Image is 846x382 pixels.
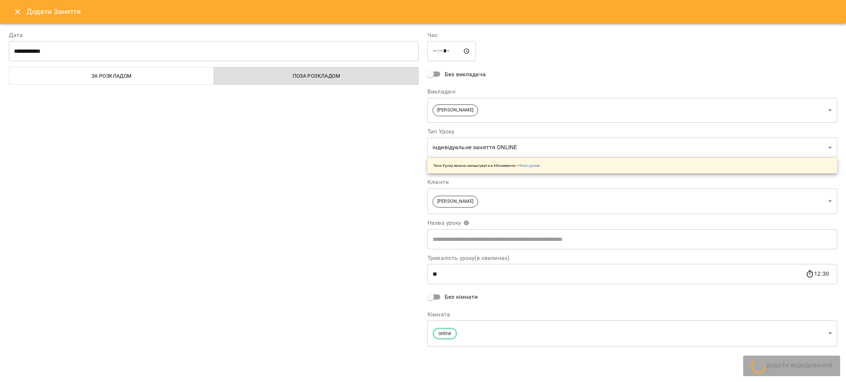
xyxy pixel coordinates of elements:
div: індивідуальне заняття ONLINE [427,137,837,158]
label: Викладачі [427,89,837,95]
label: Кімната [427,312,837,317]
span: Поза розкладом [218,71,415,80]
a: Типи уроків [519,164,540,168]
p: Типи Уроку можна налаштувати в Абонементи -> [433,163,540,168]
span: Назва уроку [427,220,469,226]
span: Без викладача [445,70,486,79]
div: [PERSON_NAME] [427,188,837,214]
label: Тип Уроку [427,129,837,135]
span: online [434,330,456,337]
h6: Додати Заняття [26,6,837,17]
div: online [427,320,837,346]
label: Дата [9,32,419,38]
label: Клієнти [427,179,837,185]
button: За розкладом [9,67,214,85]
span: За розкладом [14,71,210,80]
button: Close [9,3,26,21]
label: Час [427,32,837,38]
svg: Вкажіть назву уроку або виберіть клієнтів [463,220,469,226]
label: Тривалість уроку(в хвилинах) [427,255,837,261]
button: Поза розкладом [214,67,419,85]
span: [PERSON_NAME] [433,107,478,114]
div: [PERSON_NAME] [427,98,837,123]
span: Без кімнати [445,293,478,301]
span: [PERSON_NAME] [433,198,478,205]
